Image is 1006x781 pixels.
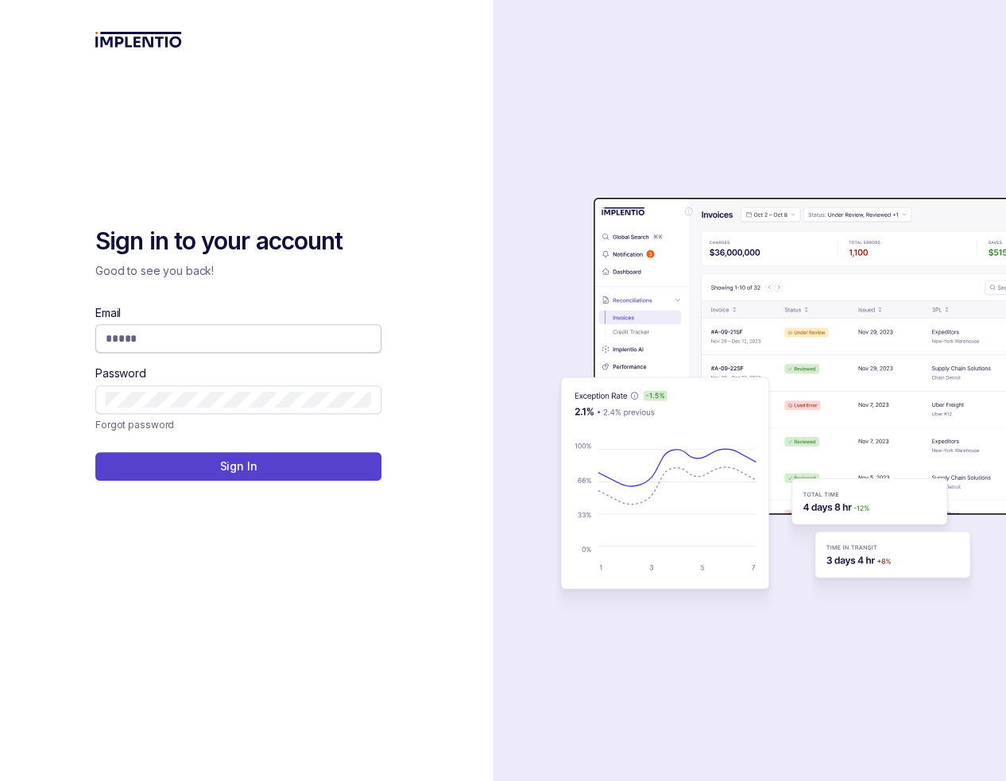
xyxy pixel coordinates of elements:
[95,417,174,433] a: Link Forgot password
[95,226,381,257] h2: Sign in to your account
[95,263,381,279] p: Good to see you back!
[95,452,381,481] button: Sign In
[95,365,146,381] label: Password
[219,458,257,474] p: Sign In
[95,417,174,433] p: Forgot password
[95,305,121,321] label: Email
[95,32,182,48] img: logo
